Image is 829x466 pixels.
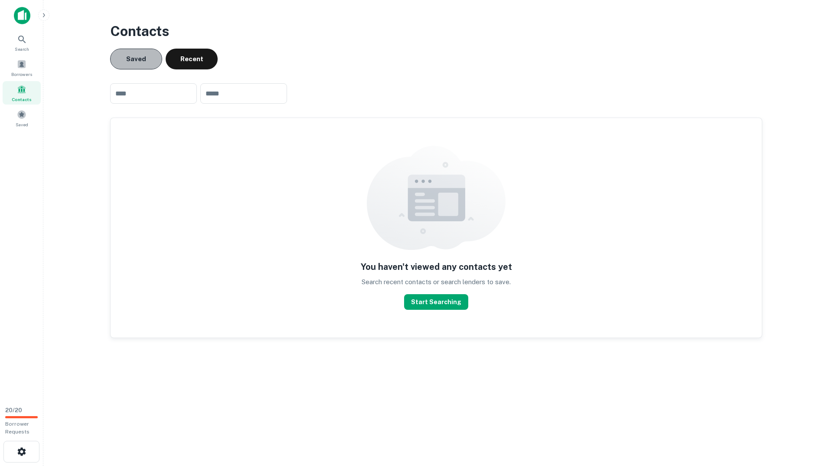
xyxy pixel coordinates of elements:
[3,56,41,79] a: Borrowers
[110,21,762,42] h3: Contacts
[3,81,41,105] a: Contacts
[12,96,32,103] span: Contacts
[5,421,29,435] span: Borrower Requests
[361,260,512,273] h5: You haven't viewed any contacts yet
[166,49,218,69] button: Recent
[3,106,41,130] a: Saved
[404,294,468,310] button: Start Searching
[5,407,22,413] span: 20 / 20
[362,277,511,287] p: Search recent contacts or search lenders to save.
[110,49,162,69] button: Saved
[3,31,41,54] a: Search
[367,146,506,250] img: empty content
[14,7,30,24] img: capitalize-icon.png
[786,397,829,438] iframe: Chat Widget
[11,71,32,78] span: Borrowers
[15,46,29,53] span: Search
[16,121,28,128] span: Saved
